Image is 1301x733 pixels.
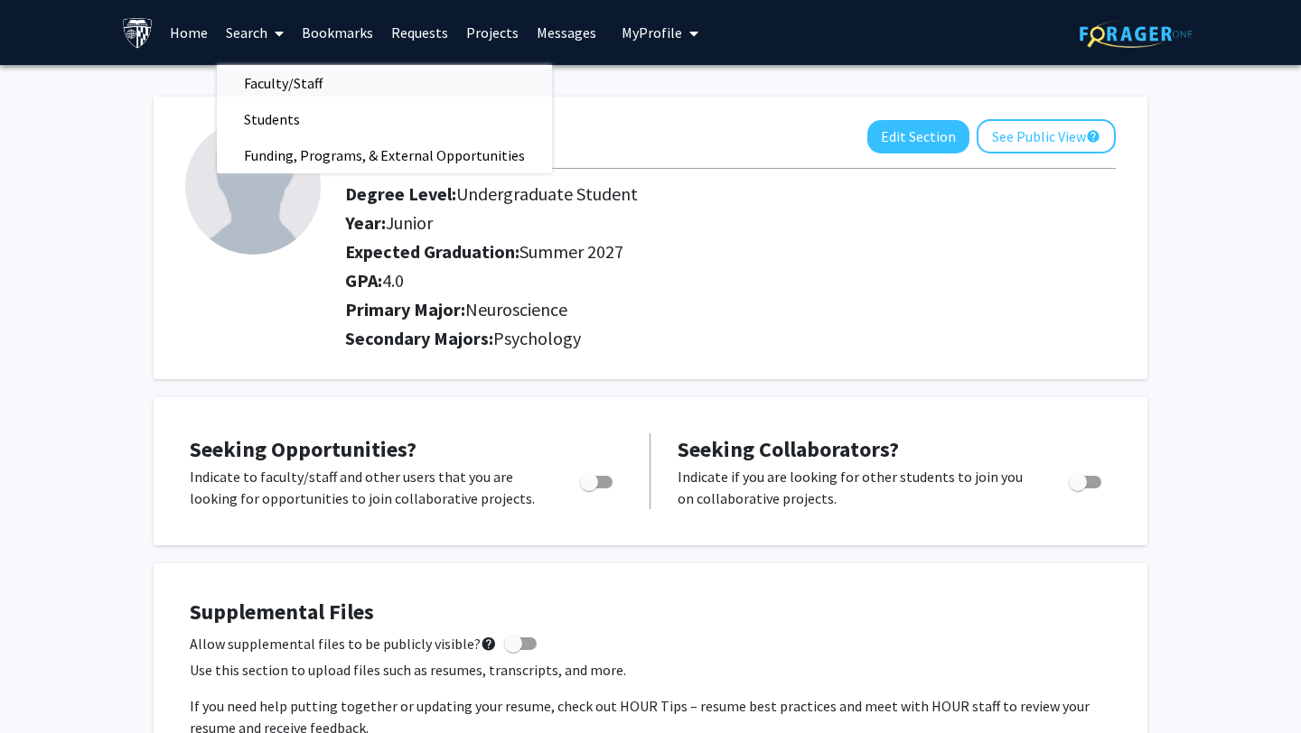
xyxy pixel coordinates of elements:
[217,1,293,64] a: Search
[573,466,622,493] div: Toggle
[456,182,638,205] span: Undergraduate Student
[493,327,581,349] span: Psychology
[217,137,552,173] span: Funding, Programs, & External Opportunities
[185,119,321,255] img: Profile Picture
[190,435,417,463] span: Seeking Opportunities?
[867,120,969,153] button: Edit Section
[1062,466,1111,493] div: Toggle
[528,1,605,64] a: Messages
[217,101,327,137] span: Students
[465,298,567,320] span: Neuroscience
[217,70,552,97] a: Faculty/Staff
[217,65,350,101] span: Faculty/Staff
[345,270,1116,292] h2: GPA:
[190,466,546,509] p: Indicate to faculty/staff and other users that you are looking for opportunities to join collabor...
[678,435,899,463] span: Seeking Collaborators?
[345,299,1116,320] h2: Primary Major:
[678,466,1034,509] p: Indicate if you are looking for other students to join you on collaborative projects.
[190,633,497,654] span: Allow supplemental files to be publicly visible?
[345,241,1116,263] h2: Expected Graduation:
[217,106,552,133] a: Students
[217,142,552,169] a: Funding, Programs, & External Opportunities
[14,652,77,719] iframe: Chat
[345,183,1116,205] h2: Degree Level:
[382,1,457,64] a: Requests
[977,119,1116,153] button: See Public View
[481,633,497,654] mat-icon: help
[122,17,154,49] img: Johns Hopkins University Logo
[293,1,382,64] a: Bookmarks
[190,599,1111,626] h4: Supplemental Files
[345,212,1116,234] h2: Year:
[1086,125,1100,147] mat-icon: help
[190,659,1111,681] p: Use this section to upload files such as resumes, transcripts, and more.
[457,1,528,64] a: Projects
[519,240,623,263] span: Summer 2027
[345,328,1116,349] h2: Secondary Majors:
[622,23,682,42] span: My Profile
[382,269,404,292] span: 4.0
[161,1,217,64] a: Home
[386,211,433,234] span: Junior
[1080,20,1193,48] img: ForagerOne Logo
